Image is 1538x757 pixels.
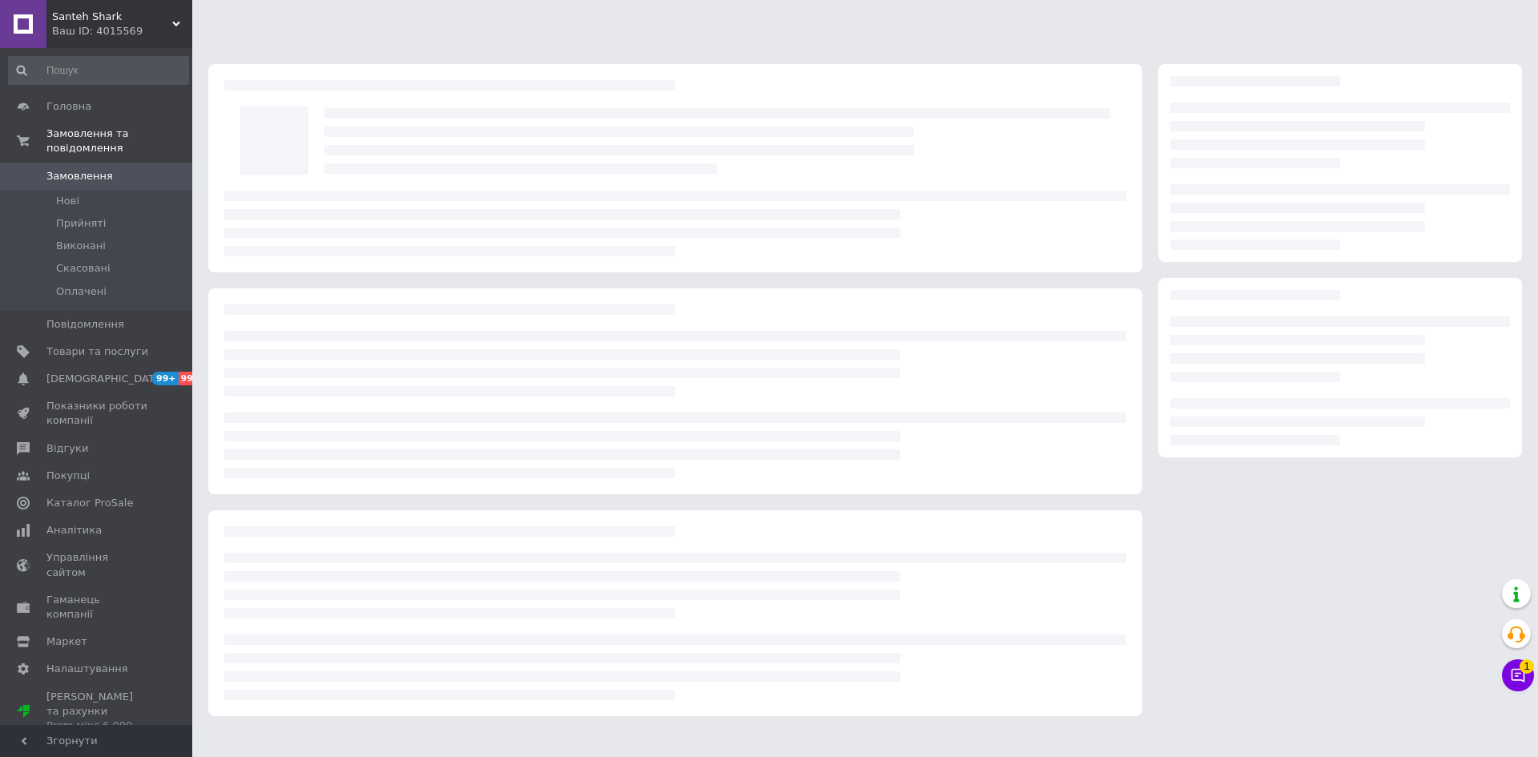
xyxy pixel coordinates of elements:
[46,719,148,733] div: Prom мікс 6 000
[46,99,91,114] span: Головна
[46,441,88,456] span: Відгуки
[46,317,124,332] span: Повідомлення
[56,239,106,253] span: Виконані
[46,634,87,649] span: Маркет
[46,469,90,483] span: Покупці
[1520,659,1534,674] span: 1
[46,523,102,538] span: Аналітика
[46,550,148,579] span: Управління сайтом
[1502,659,1534,691] button: Чат з покупцем1
[46,593,148,622] span: Гаманець компанії
[46,372,165,386] span: [DEMOGRAPHIC_DATA]
[46,127,192,155] span: Замовлення та повідомлення
[46,169,113,183] span: Замовлення
[8,56,189,85] input: Пошук
[152,372,179,385] span: 99+
[56,216,106,231] span: Прийняті
[179,372,205,385] span: 99+
[52,24,192,38] div: Ваш ID: 4015569
[56,194,79,208] span: Нові
[46,690,148,734] span: [PERSON_NAME] та рахунки
[46,399,148,428] span: Показники роботи компанії
[56,284,107,299] span: Оплачені
[46,344,148,359] span: Товари та послуги
[52,10,172,24] span: Santeh Shark
[46,496,133,510] span: Каталог ProSale
[56,261,111,276] span: Скасовані
[46,662,128,676] span: Налаштування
